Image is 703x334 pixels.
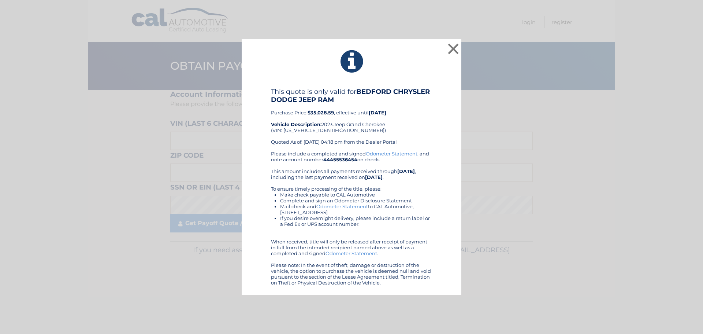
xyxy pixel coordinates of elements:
b: [DATE] [365,174,383,180]
a: Odometer Statement [366,151,417,157]
div: Please include a completed and signed , and note account number on check. This amount includes al... [271,151,432,286]
a: Odometer Statement [316,203,368,209]
li: If you desire overnight delivery, please include a return label or a Fed Ex or UPS account number. [280,215,432,227]
div: Purchase Price: , effective until 2023 Jeep Grand Cherokee (VIN: [US_VEHICLE_IDENTIFICATION_NUMBE... [271,88,432,151]
b: [DATE] [369,110,386,115]
b: BEDFORD CHRYSLER DODGE JEEP RAM [271,88,430,104]
h4: This quote is only valid for [271,88,432,104]
li: Complete and sign an Odometer Disclosure Statement [280,198,432,203]
b: $35,028.59 [308,110,334,115]
strong: Vehicle Description: [271,121,321,127]
b: [DATE] [397,168,415,174]
li: Mail check and to CAL Automotive, [STREET_ADDRESS] [280,203,432,215]
b: 44455536454 [323,157,357,162]
li: Make check payable to CAL Automotive [280,192,432,198]
button: × [446,41,461,56]
a: Odometer Statement [326,250,377,256]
